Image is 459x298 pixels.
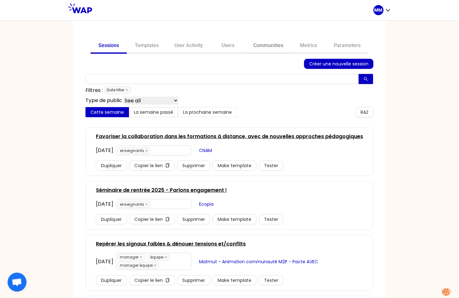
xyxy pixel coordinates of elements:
a: Repérer les signaux faibles & dénouer tensions et/conflits [96,240,246,248]
button: Tester [259,275,283,285]
span: Make template [218,216,251,223]
a: Communities [245,39,291,54]
span: copy [165,278,170,283]
a: Sessions [91,39,127,54]
p: Filtres : [85,87,103,94]
button: Ecopia [194,199,219,209]
button: Copier le liencopy [129,214,175,224]
a: Metrics [291,39,326,54]
span: Make template [218,277,251,284]
button: Dupliquer [96,214,127,224]
span: Date filter [104,87,131,94]
button: Dupliquer [96,161,127,171]
div: [DATE] [96,200,113,208]
span: close [139,256,143,259]
span: RAZ [361,109,368,116]
a: User Activity [167,39,211,54]
span: search [364,77,368,82]
span: Supprimer [182,277,205,284]
span: enseignants [117,201,151,208]
span: close [125,88,128,92]
button: Tester [259,161,283,171]
span: close [164,256,168,259]
span: Dupliquer [101,277,122,284]
span: Make template [218,162,251,169]
button: Make template [213,275,256,285]
span: Tester [264,277,278,284]
span: copy [165,163,170,168]
p: MM [374,7,383,13]
span: close [145,203,148,206]
span: Copier le lien [134,216,163,223]
span: Tester [264,162,278,169]
button: Make template [213,214,256,224]
span: Tester [264,216,278,223]
span: Créer une nouvelle session [309,60,368,67]
a: Parameters [326,39,368,54]
span: Ecopia [199,201,214,208]
span: enseignants [117,147,151,154]
span: Supprimer [182,216,205,223]
div: [DATE] [96,258,113,265]
button: Matmut - Animation communauté M2P - Pacte AVEC [194,257,323,267]
button: Supprimer [177,214,210,224]
a: Favoriser la collaboration dans les formations à distance, avec de nouvelles approches pédagogiques [96,133,363,140]
span: équipe [148,254,170,261]
div: [DATE] [96,147,113,154]
span: Supprimer [182,162,205,169]
span: manager [117,254,145,261]
span: Copier le lien [134,162,163,169]
a: Templates [127,39,167,54]
span: La prochaine semaine [183,109,232,115]
button: Copier le liencopy [129,275,175,285]
button: Dupliquer [96,275,127,285]
span: close [145,149,148,152]
span: CNAM [199,147,212,154]
span: Copier le lien [134,277,163,284]
div: Ouvrir le chat [8,273,26,292]
span: Matmut - Animation communauté M2P - Pacte AVEC [199,258,318,265]
span: Cette semaine [91,109,124,115]
button: search [359,74,373,84]
a: Séminaire de rentrée 2025 - Parlons engagement ! [96,186,227,194]
button: Copier le liencopy [129,161,175,171]
span: La semaine passé [134,109,173,115]
button: Supprimer [177,161,210,171]
button: Supprimer [177,275,210,285]
p: Type de public [85,97,122,105]
a: Users [211,39,245,54]
span: copy [165,217,170,222]
button: Make template [213,161,256,171]
button: Tester [259,214,283,224]
span: Dupliquer [101,162,122,169]
span: Dupliquer [101,216,122,223]
button: Créer une nouvelle session [304,59,374,69]
button: MM [374,5,391,15]
button: RAZ [356,107,374,117]
button: CNAM [194,145,217,155]
span: manager équipe [117,262,159,269]
span: close [154,264,157,267]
